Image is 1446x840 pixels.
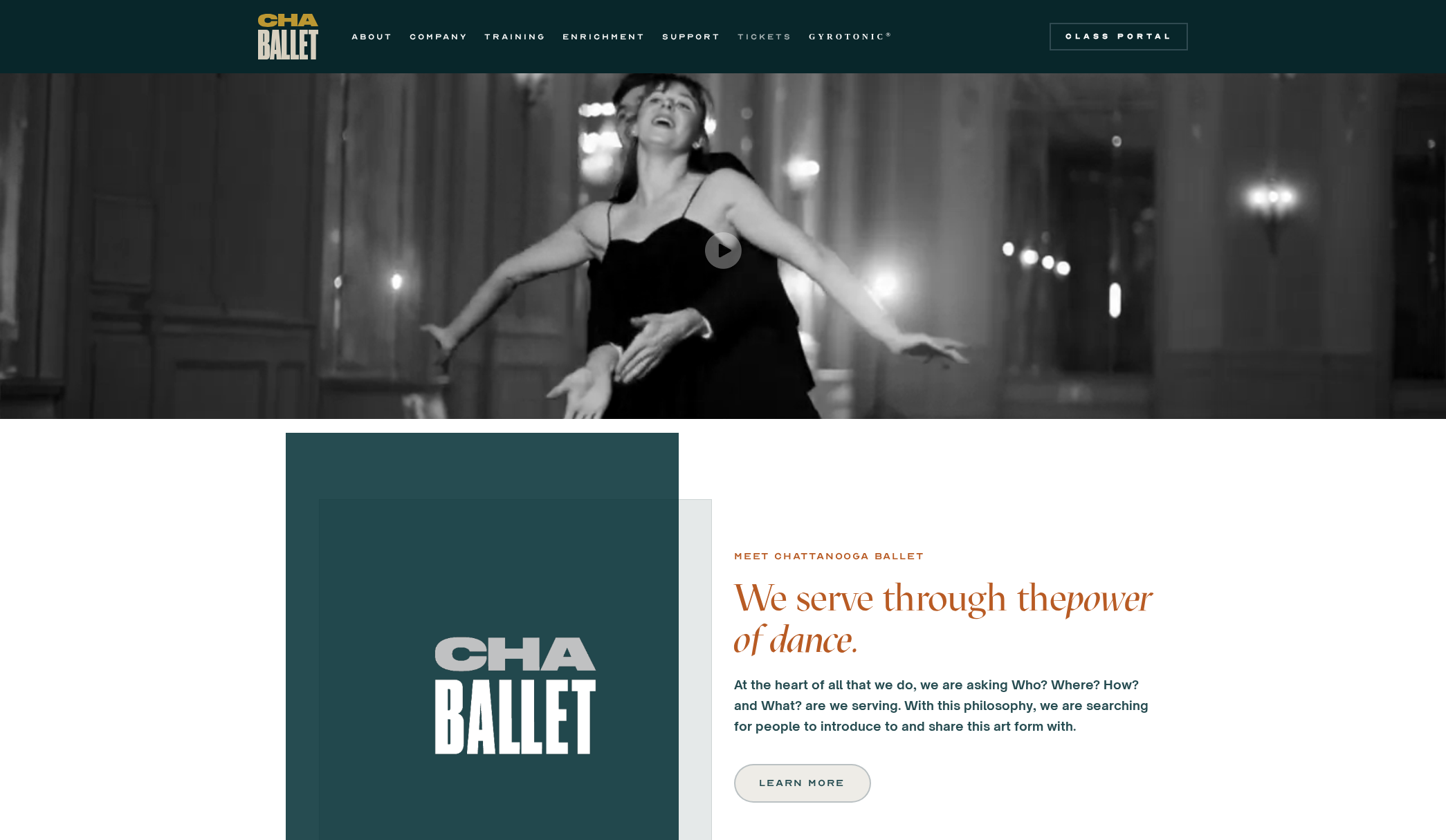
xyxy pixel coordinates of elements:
[1050,23,1188,50] a: Class Portal
[809,32,886,41] strong: GYROTONIC
[738,28,792,45] a: TICKETS
[886,31,893,38] sup: ®
[734,575,1152,662] em: power of dance.
[809,28,893,45] a: GYROTONIC®
[734,764,871,803] a: Learn more
[484,28,546,45] a: TRAINING
[562,28,646,45] a: ENRICHMENT
[662,28,721,45] a: SUPPORT
[734,677,1148,734] strong: At the heart of all that we do, we are asking Who? Where? How? and What? are we serving. With thi...
[734,577,1160,660] h4: We serve through the
[351,28,393,45] a: ABOUT
[410,28,468,45] a: COMPANY
[734,548,924,565] div: Meet chattanooga ballet
[760,775,845,792] div: Learn more
[1058,31,1180,42] div: Class Portal
[258,14,318,59] a: home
